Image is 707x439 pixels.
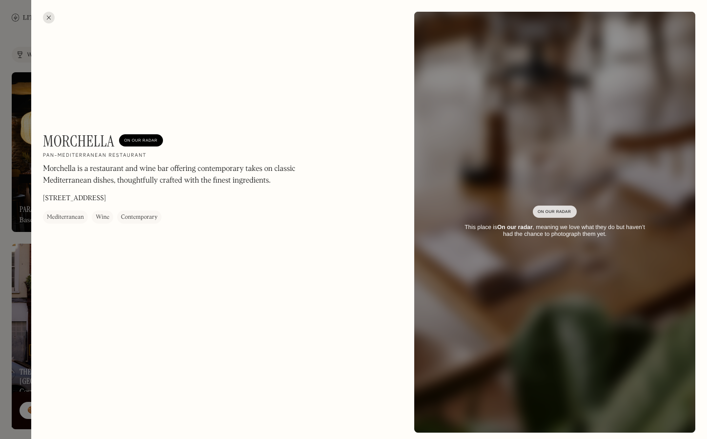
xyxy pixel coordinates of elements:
[43,152,146,159] h2: Pan-Mediterranean restaurant
[497,224,533,230] strong: On our radar
[124,136,158,146] div: On Our Radar
[459,224,650,238] div: This place is , meaning we love what they do but haven’t had the chance to photograph them yet.
[43,193,106,204] p: [STREET_ADDRESS]
[47,212,84,222] div: Mediterranean
[121,212,158,222] div: Contemporary
[538,207,572,217] div: On Our Radar
[96,212,109,222] div: Wine
[43,132,114,150] h1: Morchella
[43,163,306,187] p: Morchella is a restaurant and wine bar offering contemporary takes on classic Mediterranean dishe...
